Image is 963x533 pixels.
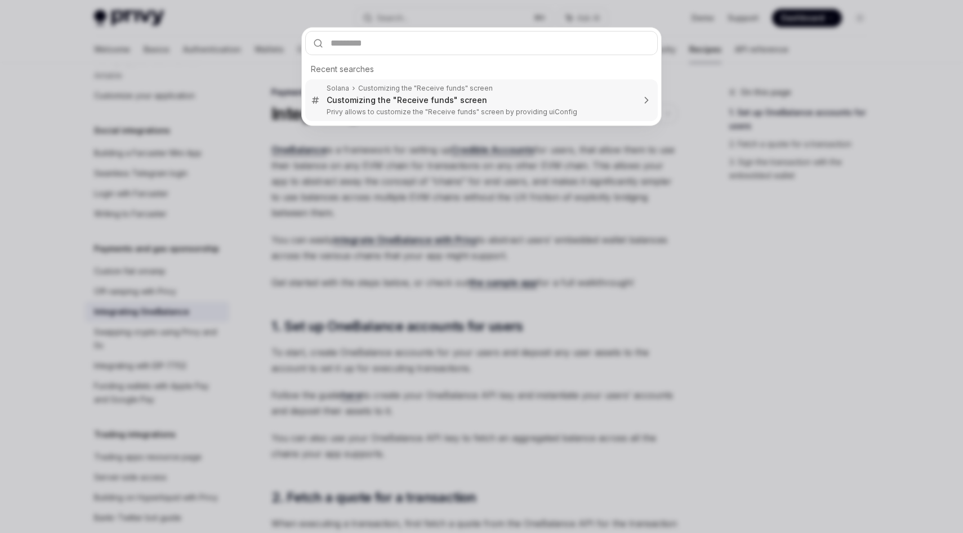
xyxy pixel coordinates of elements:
span: Recent searches [311,64,374,75]
b: Receive funds [397,95,454,105]
div: Customizing the " " screen [358,84,493,93]
div: Solana [327,84,349,93]
p: Privy allows to customize the "Receive funds" screen by providing uiConfig [327,108,634,117]
div: Customizing the " " screen [327,95,487,105]
b: Receive funds [417,84,465,92]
